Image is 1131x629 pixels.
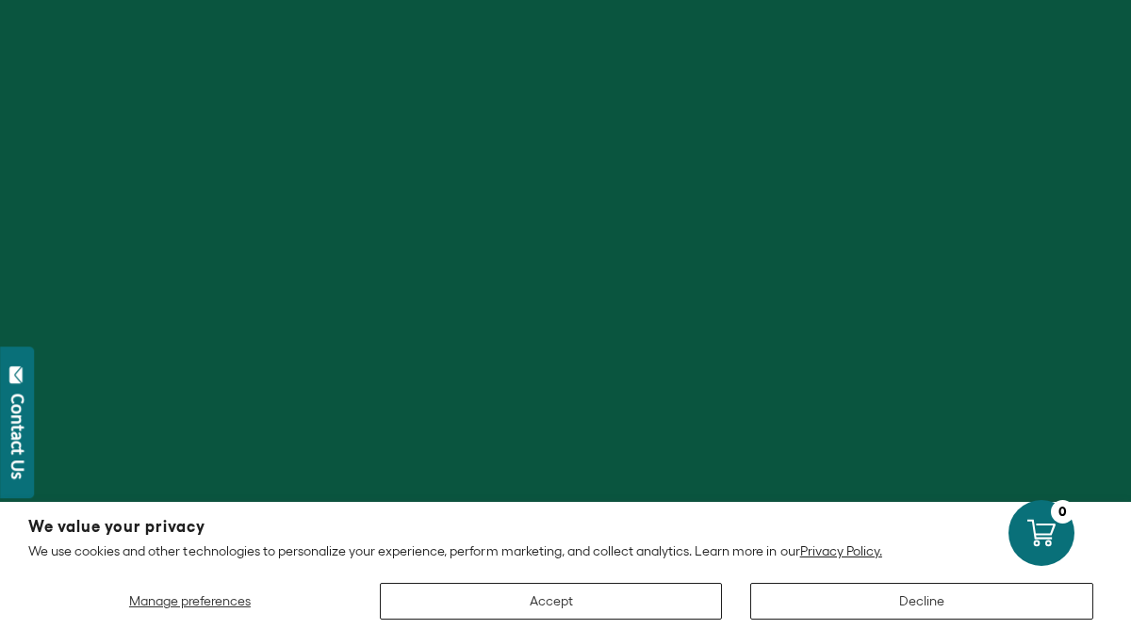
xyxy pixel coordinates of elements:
h2: We value your privacy [28,519,1103,535]
div: Contact Us [8,394,27,479]
div: 0 [1051,500,1074,524]
span: Manage preferences [129,593,251,608]
button: Decline [750,583,1093,620]
button: Accept [380,583,723,620]
a: Privacy Policy. [800,543,882,558]
button: Manage preferences [28,583,352,620]
p: We use cookies and other technologies to personalize your experience, perform marketing, and coll... [28,542,1103,559]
